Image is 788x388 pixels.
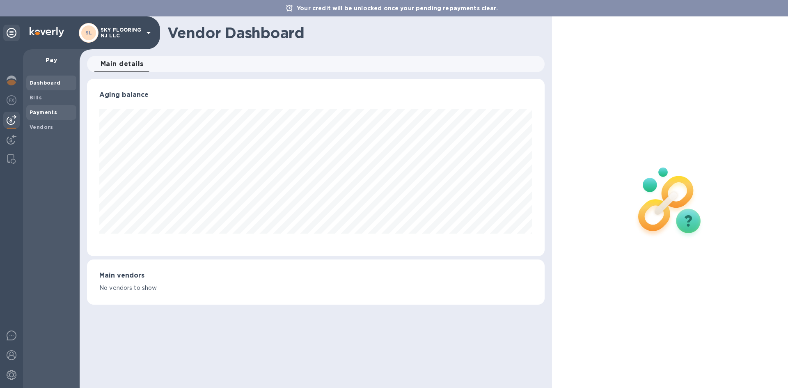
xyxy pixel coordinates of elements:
img: Foreign exchange [7,95,16,105]
b: Dashboard [30,80,61,86]
div: Unpin categories [3,25,20,41]
img: Logo [30,27,64,37]
b: Payments [30,109,57,115]
p: No vendors to show [99,284,532,292]
p: Pay [30,56,73,64]
b: SL [85,30,92,36]
b: Vendors [30,124,53,130]
h1: Vendor Dashboard [167,24,539,41]
p: SKY FLOORING NJ LLC [101,27,142,39]
span: Main details [101,58,144,70]
h3: Main vendors [99,272,532,280]
b: Bills [30,94,42,101]
h3: Aging balance [99,91,532,99]
b: Your credit will be unlocked once your pending repayments clear. [297,5,498,11]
